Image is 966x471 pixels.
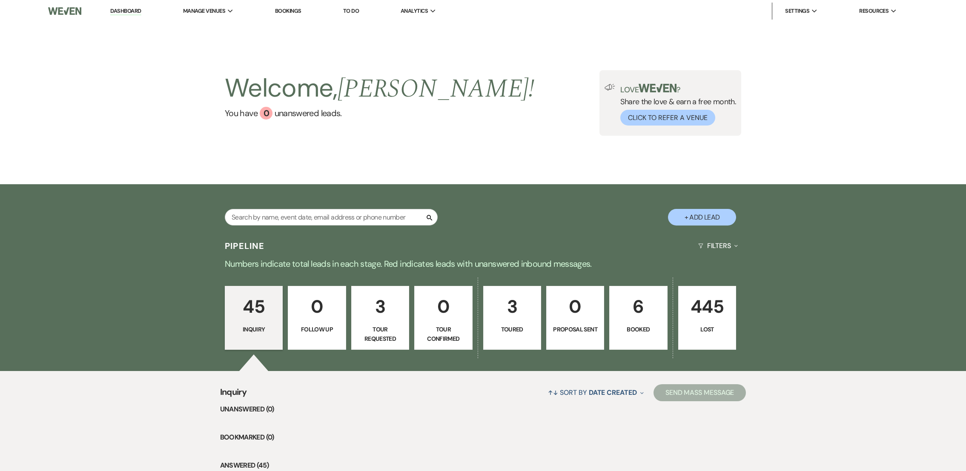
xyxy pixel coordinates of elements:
span: Inquiry [220,385,247,404]
img: Weven Logo [48,2,81,20]
div: Share the love & earn a free month. [615,84,736,126]
p: 445 [684,292,731,321]
p: Numbers indicate total leads in each stage. Red indicates leads with unanswered inbound messages. [177,257,790,271]
button: Send Mass Message [654,384,746,401]
li: Answered (45) [220,460,746,471]
p: 0 [420,292,467,321]
h3: Pipeline [225,240,265,252]
p: Love ? [620,84,736,94]
p: 6 [615,292,662,321]
li: Bookmarked (0) [220,432,746,443]
a: 3Toured [483,286,541,350]
a: 0Proposal Sent [546,286,604,350]
p: 0 [552,292,599,321]
a: 6Booked [609,286,667,350]
p: 3 [489,292,536,321]
li: Unanswered (0) [220,404,746,415]
a: Bookings [275,7,301,14]
button: + Add Lead [668,209,736,226]
p: Lost [684,325,731,334]
p: Follow Up [293,325,340,334]
a: Dashboard [110,7,141,15]
input: Search by name, event date, email address or phone number [225,209,438,226]
button: Sort By Date Created [545,381,647,404]
span: Settings [785,7,809,15]
span: Date Created [589,388,637,397]
a: 3Tour Requested [351,286,409,350]
div: 0 [260,107,272,120]
p: Booked [615,325,662,334]
p: Toured [489,325,536,334]
p: Tour Confirmed [420,325,467,344]
p: Tour Requested [357,325,404,344]
button: Filters [695,234,741,257]
p: 3 [357,292,404,321]
a: To Do [343,7,359,14]
p: 0 [293,292,340,321]
h2: Welcome, [225,70,534,107]
span: Analytics [401,7,428,15]
a: 445Lost [678,286,736,350]
button: Click to Refer a Venue [620,110,715,126]
p: Proposal Sent [552,325,599,334]
span: Resources [859,7,889,15]
a: 45Inquiry [225,286,283,350]
a: 0Tour Confirmed [414,286,472,350]
span: ↑↓ [548,388,558,397]
p: Inquiry [230,325,277,334]
a: 0Follow Up [288,286,346,350]
a: You have 0 unanswered leads. [225,107,534,120]
span: [PERSON_NAME] ! [338,69,534,108]
img: weven-logo-green.svg [639,84,676,92]
span: Manage Venues [183,7,225,15]
img: loud-speaker-illustration.svg [605,84,615,91]
p: 45 [230,292,277,321]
